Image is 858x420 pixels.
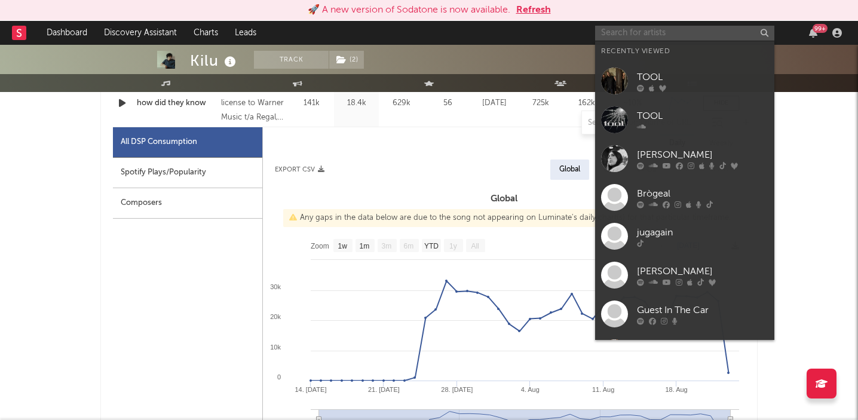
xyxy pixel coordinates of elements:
a: [PERSON_NAME] [595,256,774,295]
text: 11. Aug [592,386,614,393]
a: [PERSON_NAME] [595,139,774,178]
button: Track [254,51,329,69]
a: TOOL [595,100,774,139]
div: 141k [292,97,331,109]
a: Charts [185,21,226,45]
button: (2) [329,51,364,69]
div: TOOL [637,70,768,84]
div: Under exclusive license to Warner Music t/a Regal, © 2025 kilusworld [221,82,286,125]
div: 725k [520,97,560,109]
text: YTD [424,242,439,250]
text: 1y [449,242,457,250]
a: TOOL [595,62,774,100]
text: 3m [382,242,392,250]
text: 20k [270,313,281,320]
text: 30k [270,283,281,290]
div: Guest In The Car [637,303,768,317]
text: 18. Aug [665,386,687,393]
h3: Global [263,192,745,206]
text: 10k [270,344,281,351]
div: 162k [566,97,606,109]
a: Guest In The Car [595,295,774,333]
div: 99 + [813,24,828,33]
div: All DSP Consumption [113,127,262,158]
text: 28. [DATE] [441,386,473,393]
div: 56 [427,97,468,109]
button: 99+ [809,28,817,38]
div: 18.4k [337,97,376,109]
div: Global [559,163,580,177]
text: 4. Aug [521,386,540,393]
a: how did they know [137,97,215,109]
div: [DATE] [474,97,514,109]
span: ( 2 ) [329,51,364,69]
a: Panic Shack [595,333,774,372]
div: Recently Viewed [601,44,768,59]
div: 629k [382,97,421,109]
text: 14. [DATE] [295,386,327,393]
text: 1m [360,242,370,250]
a: Leads [226,21,265,45]
button: Export CSV [275,166,324,173]
text: Zoom [311,242,329,250]
div: Any gaps in the data below are due to the song not appearing on Luminate's daily chart(s) for tha... [283,209,737,227]
div: All DSP Consumption [121,135,197,149]
input: Search by song name or URL [582,118,708,128]
a: Dashboard [38,21,96,45]
text: 1w [338,242,348,250]
text: 0 [277,373,281,381]
div: Spotify Plays/Popularity [113,158,262,188]
text: All [471,242,479,250]
text: 6m [404,242,414,250]
a: Brògeal [595,178,774,217]
div: Brògeal [637,186,768,201]
div: jugagain [637,225,768,240]
a: jugagain [595,217,774,256]
div: Composers [113,188,262,219]
input: Search for artists [595,26,774,41]
div: 🚀 A new version of Sodatone is now available. [308,3,510,17]
div: Kilu [190,51,239,70]
a: Discovery Assistant [96,21,185,45]
div: TOOL [637,109,768,123]
div: [PERSON_NAME] [637,148,768,162]
button: Refresh [516,3,551,17]
text: 21. [DATE] [368,386,400,393]
div: [PERSON_NAME] [637,264,768,278]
